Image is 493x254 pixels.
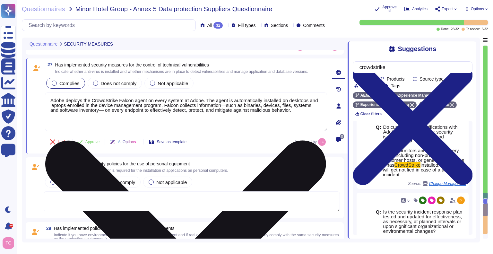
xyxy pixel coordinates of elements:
span: Indicate whether anti-virus is installed and whether mechanisms are in place to detect vulnerabil... [55,69,308,74]
span: Questionnaire [30,42,57,46]
div: 32 [213,22,223,29]
img: user [3,237,14,249]
span: Questionnaires [22,6,65,12]
span: Comments [303,23,325,28]
span: To review: [466,28,480,31]
span: Has implemented security measures for the control of technical vulnerabilities [55,62,209,67]
span: Complies [59,81,80,86]
span: SECURITY MEASURES [64,42,113,46]
span: 0 [340,134,344,139]
span: 29 [44,226,51,231]
button: Analytics [404,6,428,12]
span: Not applicable [158,81,188,86]
input: Search by keywords [25,20,195,31]
b: Q: [376,209,381,233]
span: Analytics [412,7,428,11]
span: Sections [271,23,288,28]
span: All [207,23,212,28]
span: Is the security incident response plan tested and updated for effectiveness, as necessary, at pla... [383,209,463,234]
span: Options [471,7,484,11]
span: Minor Hotel Group - Annex 5 Data protection Suppliers Questionnaire [75,6,272,12]
span: Fill types [238,23,255,28]
img: user [318,138,326,146]
div: 9+ [9,224,13,228]
span: Export [442,7,453,11]
img: user [457,197,465,204]
textarea: Adobe deploys the CrowdStrike Falcon agent on every system at Adobe. The agent is automatically i... [45,92,327,131]
span: Approve all [382,5,397,13]
span: 26 / 32 [451,28,459,31]
span: Done: [441,28,450,31]
span: 28 [44,161,51,166]
input: Search by keywords [356,62,466,73]
span: 27 [45,62,53,67]
button: Approve all [375,5,397,13]
span: 6 / 32 [482,28,488,31]
button: user [1,236,19,250]
span: Does not comply [101,81,137,86]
